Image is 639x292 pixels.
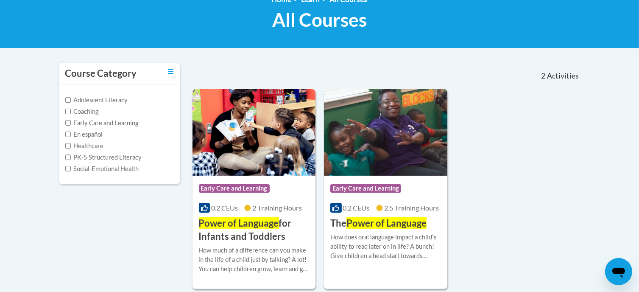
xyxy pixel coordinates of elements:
img: Course Logo [324,89,447,176]
span: 2 [541,71,545,81]
label: Coaching [65,107,99,116]
h3: The [330,217,427,230]
a: Course LogoEarly Care and Learning0.2 CEUs2 Training Hours Power of Languagefor Infants and Toddl... [193,89,316,289]
iframe: Button to launch messaging window [605,258,632,285]
span: 2 Training Hours [252,204,302,212]
h3: Course Category [65,67,137,80]
span: Power of Language [199,217,279,229]
span: Early Care and Learning [199,184,270,193]
label: PK-5 Structured Literacy [65,153,142,162]
label: Adolescent Literacy [65,95,128,105]
a: Course LogoEarly Care and Learning0.2 CEUs2.5 Training Hours ThePower of LanguageHow does oral la... [324,89,447,289]
span: Early Care and Learning [330,184,401,193]
span: All Courses [272,8,367,31]
label: Early Care and Learning [65,118,139,128]
div: How does oral language impact a childʹs ability to read later on in life? A bunch! Give children ... [330,233,441,261]
span: 2.5 Training Hours [384,204,439,212]
input: Checkbox for Options [65,109,71,114]
input: Checkbox for Options [65,120,71,126]
input: Checkbox for Options [65,132,71,137]
label: Healthcare [65,141,104,151]
label: Social-Emotional Health [65,164,139,174]
span: Power of Language [346,217,427,229]
span: 0.2 CEUs [211,204,238,212]
input: Checkbox for Options [65,166,71,171]
input: Checkbox for Options [65,154,71,160]
img: Course Logo [193,89,316,176]
span: Activities [547,71,579,81]
input: Checkbox for Options [65,143,71,149]
h3: for Infants and Toddlers [199,217,310,243]
span: 0.2 CEUs [343,204,370,212]
input: Checkbox for Options [65,97,71,103]
a: Toggle collapse [168,67,173,76]
label: En español [65,130,103,139]
div: How much of a difference can you make in the life of a child just by talking? A lot! You can help... [199,246,310,274]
